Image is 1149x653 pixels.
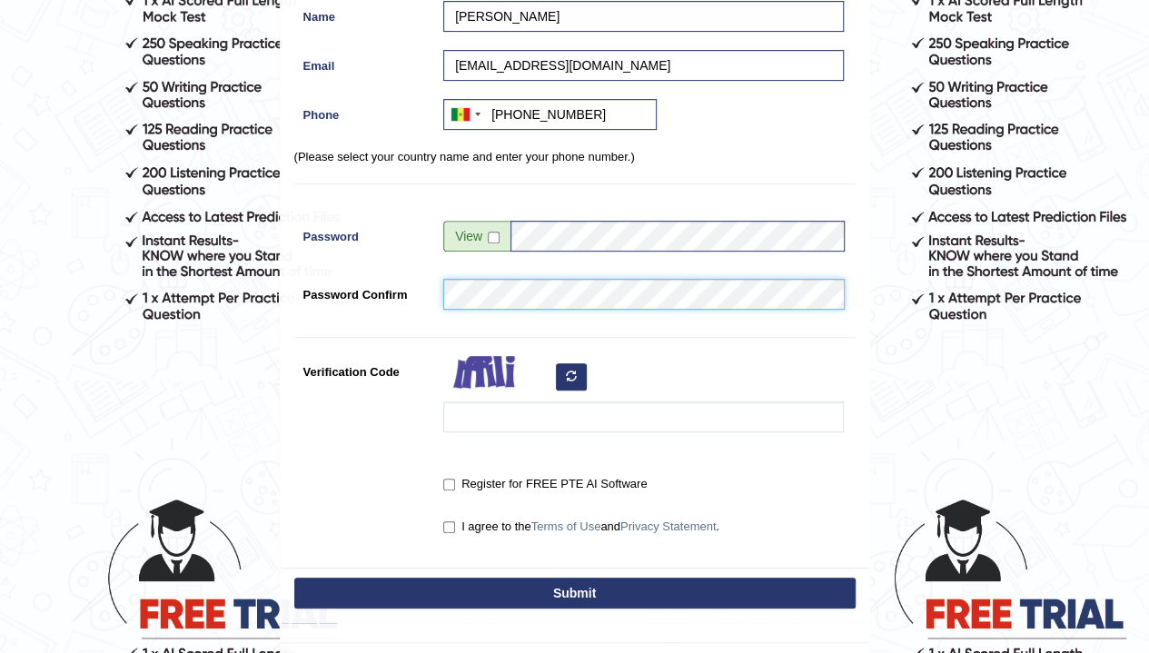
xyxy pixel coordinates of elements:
label: Password [294,221,435,245]
input: Show/Hide Password [488,232,500,243]
label: I agree to the and . [443,518,719,536]
a: Privacy Statement [620,519,717,533]
input: Register for FREE PTE AI Software [443,479,455,490]
label: Name [294,1,435,25]
label: Verification Code [294,356,435,381]
button: Submit [294,578,856,608]
input: +221 70 123 45 67 [443,99,657,130]
label: Password Confirm [294,279,435,303]
input: I agree to theTerms of UseandPrivacy Statement. [443,521,455,533]
label: Phone [294,99,435,124]
a: Terms of Use [531,519,601,533]
label: Register for FREE PTE AI Software [443,475,647,493]
div: Senegal (Sénégal): +221 [444,100,486,129]
label: Email [294,50,435,74]
p: (Please select your country name and enter your phone number.) [294,148,856,165]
